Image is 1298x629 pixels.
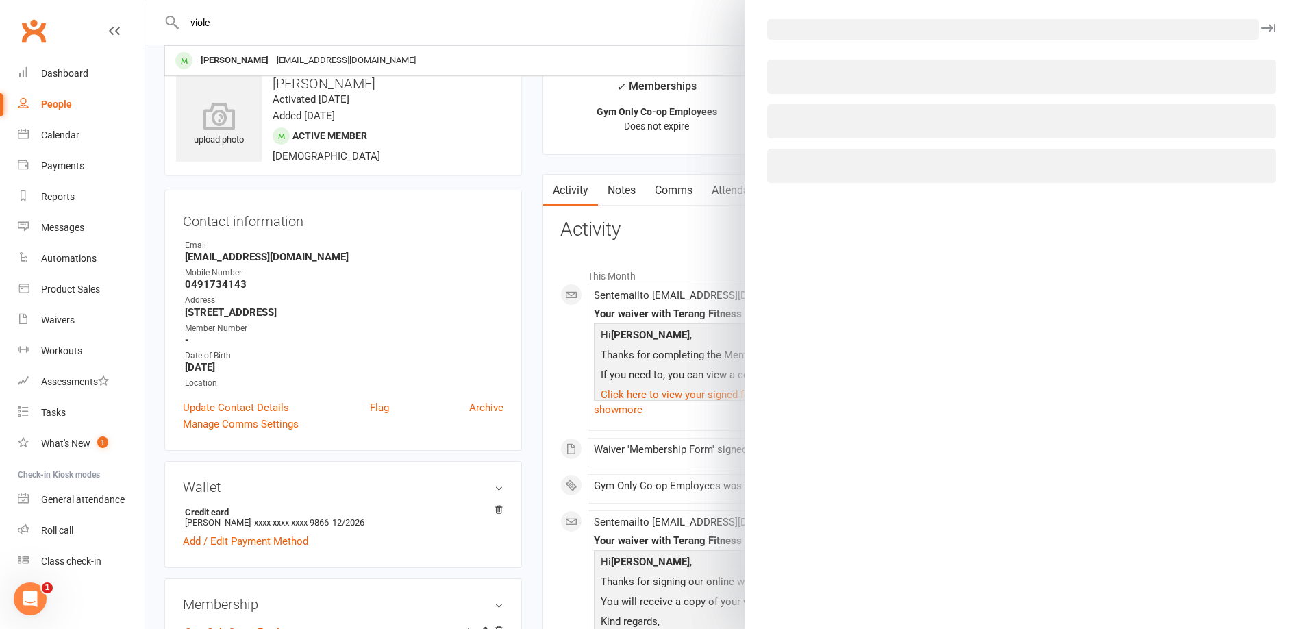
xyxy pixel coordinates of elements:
[41,160,84,171] div: Payments
[41,68,88,79] div: Dashboard
[42,582,53,593] span: 1
[41,345,82,356] div: Workouts
[18,89,145,120] a: People
[18,305,145,336] a: Waivers
[41,525,73,536] div: Roll call
[41,253,97,264] div: Automations
[18,428,145,459] a: What's New1
[41,494,125,505] div: General attendance
[18,243,145,274] a: Automations
[18,397,145,428] a: Tasks
[18,120,145,151] a: Calendar
[18,151,145,182] a: Payments
[41,556,101,567] div: Class check-in
[41,284,100,295] div: Product Sales
[18,546,145,577] a: Class kiosk mode
[18,515,145,546] a: Roll call
[18,58,145,89] a: Dashboard
[18,367,145,397] a: Assessments
[41,129,79,140] div: Calendar
[18,182,145,212] a: Reports
[18,212,145,243] a: Messages
[18,336,145,367] a: Workouts
[18,484,145,515] a: General attendance kiosk mode
[41,438,90,449] div: What's New
[97,436,108,448] span: 1
[41,376,109,387] div: Assessments
[18,274,145,305] a: Product Sales
[14,582,47,615] iframe: Intercom live chat
[41,314,75,325] div: Waivers
[41,191,75,202] div: Reports
[41,222,84,233] div: Messages
[16,14,51,48] a: Clubworx
[41,407,66,418] div: Tasks
[41,99,72,110] div: People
